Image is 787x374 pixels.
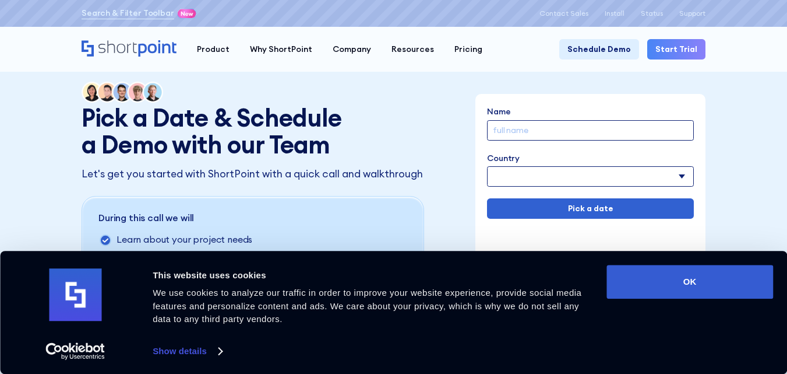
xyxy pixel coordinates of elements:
div: Why ShortPoint [250,43,312,55]
input: full name [487,120,694,141]
div: This website uses cookies [153,268,593,282]
input: Pick a date [487,198,694,219]
form: Demo Form [487,106,694,219]
a: Resources [381,39,444,60]
div: Company [333,43,371,55]
a: Status [641,9,663,18]
a: Show details [153,342,221,360]
div: Resources [391,43,434,55]
label: Name [487,106,694,118]
h1: Pick a Date & Schedule a Demo with our Team [82,104,351,158]
p: Learn about your project needs [117,233,252,248]
span: We use cookies to analyze our traffic in order to improve your website experience, provide social... [153,288,581,324]
img: logo [49,269,101,321]
a: Schedule Demo [559,39,639,60]
a: Search & Filter Toolbar [82,7,174,19]
a: Install [605,9,624,18]
div: Pricing [454,43,482,55]
a: Home [82,40,177,58]
a: Start Trial [647,39,705,60]
p: During this call we will [98,211,375,225]
a: Support [679,9,705,18]
a: Product [186,39,239,60]
a: Company [322,39,381,60]
a: Usercentrics Cookiebot - opens in a new window [24,342,126,360]
a: Why ShortPoint [239,39,322,60]
p: Let's get you started with ShortPoint with a quick call and walkthrough [82,166,426,181]
button: OK [606,265,773,299]
label: Country [487,152,694,165]
a: Contact Sales [539,9,588,18]
a: Pricing [444,39,492,60]
div: Product [197,43,230,55]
